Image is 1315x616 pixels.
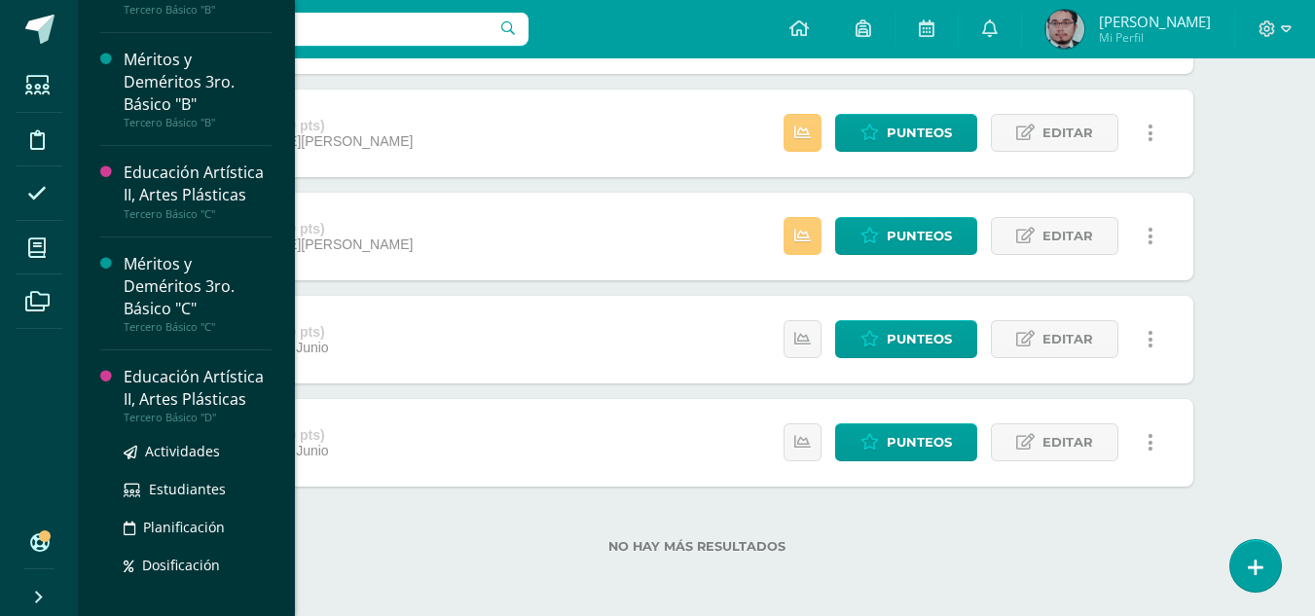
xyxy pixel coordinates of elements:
[1099,12,1211,31] span: [PERSON_NAME]
[258,340,328,355] span: 13 de Junio
[124,253,272,320] div: Méritos y Deméritos 3ro. Básico "C"
[124,49,272,116] div: Méritos y Deméritos 3ro. Básico "B"
[1045,10,1084,49] img: c79a8ee83a32926c67f9bb364e6b58c4.png
[1042,115,1093,151] span: Editar
[145,442,220,460] span: Actividades
[142,556,220,574] span: Dosificación
[124,116,272,129] div: Tercero Básico "B"
[835,423,977,461] a: Punteos
[223,221,413,236] div: Guia 3
[124,516,272,538] a: Planificación
[1099,29,1211,46] span: Mi Perfil
[124,554,272,576] a: Dosificación
[124,366,272,411] div: Educación Artística II, Artes Plásticas
[124,440,272,462] a: Actividades
[143,518,225,536] span: Planificación
[1042,424,1093,460] span: Editar
[258,133,413,149] span: [DATE][PERSON_NAME]
[124,320,272,334] div: Tercero Básico "C"
[887,115,952,151] span: Punteos
[124,3,272,17] div: Tercero Básico "B"
[124,411,272,424] div: Tercero Básico "D"
[1042,321,1093,357] span: Editar
[887,218,952,254] span: Punteos
[124,478,272,500] a: Estudiantes
[835,114,977,152] a: Punteos
[124,162,272,206] div: Educación Artística II, Artes Plásticas
[1042,218,1093,254] span: Editar
[258,443,328,458] span: 06 de Junio
[223,118,413,133] div: Guia 4
[835,320,977,358] a: Punteos
[887,321,952,357] span: Punteos
[835,217,977,255] a: Punteos
[124,207,272,221] div: Tercero Básico "C"
[91,13,529,46] input: Busca un usuario...
[887,424,952,460] span: Punteos
[124,49,272,129] a: Méritos y Deméritos 3ro. Básico "B"Tercero Básico "B"
[124,366,272,424] a: Educación Artística II, Artes PlásticasTercero Básico "D"
[124,253,272,334] a: Méritos y Deméritos 3ro. Básico "C"Tercero Básico "C"
[149,480,226,498] span: Estudiantes
[124,162,272,220] a: Educación Artística II, Artes PlásticasTercero Básico "C"
[258,236,413,252] span: [DATE][PERSON_NAME]
[201,539,1193,554] label: No hay más resultados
